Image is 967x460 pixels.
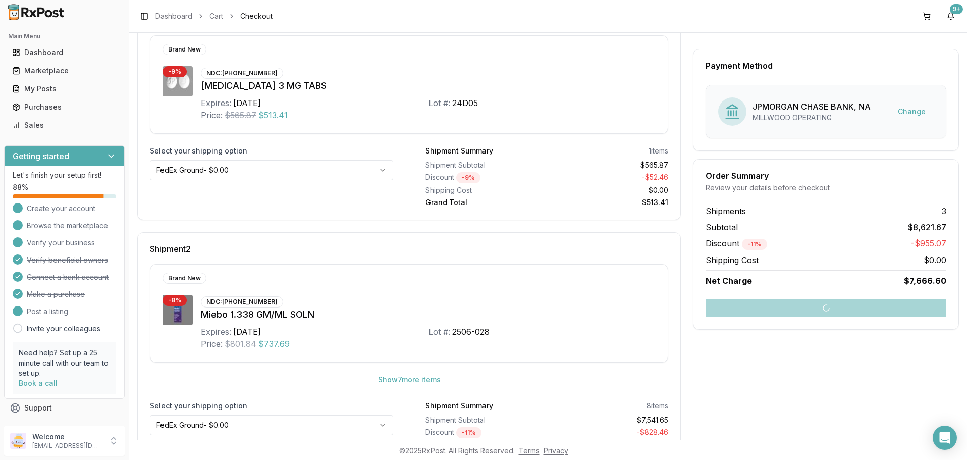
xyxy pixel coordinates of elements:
[150,146,393,156] label: Select your shipping option
[163,44,206,55] div: Brand New
[4,117,125,133] button: Sales
[706,221,738,233] span: Subtotal
[27,272,109,282] span: Connect a bank account
[908,221,946,233] span: $8,621.67
[8,80,121,98] a: My Posts
[4,4,69,20] img: RxPost Logo
[706,183,946,193] div: Review your details before checkout
[551,160,668,170] div: $565.87
[647,401,668,411] div: 8 items
[12,84,117,94] div: My Posts
[456,427,481,438] div: - 11 %
[19,379,58,387] a: Book a call
[163,295,187,306] div: - 8 %
[425,146,493,156] div: Shipment Summary
[544,446,568,455] a: Privacy
[4,44,125,61] button: Dashboard
[753,113,871,123] div: MILLWOOD OPERATING
[10,433,26,449] img: User avatar
[933,426,957,450] div: Open Intercom Messenger
[425,197,543,208] div: Grand Total
[950,4,963,14] div: 9+
[12,102,117,112] div: Purchases
[911,237,946,250] span: -$955.07
[163,66,193,96] img: Trulance 3 MG TABS
[8,43,121,62] a: Dashboard
[706,276,752,286] span: Net Charge
[425,415,543,425] div: Shipment Subtotal
[706,62,946,70] div: Payment Method
[4,417,125,435] button: Feedback
[163,295,193,325] img: Miebo 1.338 GM/ML SOLN
[706,238,767,248] span: Discount
[155,11,192,21] a: Dashboard
[551,197,668,208] div: $513.41
[201,97,231,109] div: Expires:
[27,203,95,214] span: Create your account
[706,254,759,266] span: Shipping Cost
[27,324,100,334] a: Invite your colleagues
[753,100,871,113] div: JPMORGAN CHASE BANK, NA
[4,399,125,417] button: Support
[519,446,540,455] a: Terms
[649,146,668,156] div: 1 items
[163,66,187,77] div: - 9 %
[425,427,543,438] div: Discount
[551,172,668,183] div: - $52.46
[425,185,543,195] div: Shipping Cost
[8,116,121,134] a: Sales
[924,254,946,266] span: $0.00
[370,371,449,389] button: Show7more items
[201,326,231,338] div: Expires:
[13,170,116,180] p: Let's finish your setup first!
[8,98,121,116] a: Purchases
[32,442,102,450] p: [EMAIL_ADDRESS][DOMAIN_NAME]
[13,150,69,162] h3: Getting started
[706,205,746,217] span: Shipments
[942,205,946,217] span: 3
[27,306,68,317] span: Post a listing
[12,47,117,58] div: Dashboard
[904,275,946,287] span: $7,666.60
[551,185,668,195] div: $0.00
[233,326,261,338] div: [DATE]
[551,415,668,425] div: $7,541.65
[4,99,125,115] button: Purchases
[201,79,656,93] div: [MEDICAL_DATA] 3 MG TABS
[425,172,543,183] div: Discount
[27,289,85,299] span: Make a purchase
[742,239,767,250] div: - 11 %
[551,427,668,438] div: - $828.46
[201,308,656,322] div: Miebo 1.338 GM/ML SOLN
[425,160,543,170] div: Shipment Subtotal
[4,63,125,79] button: Marketplace
[428,97,450,109] div: Lot #:
[27,221,108,231] span: Browse the marketplace
[456,172,480,183] div: - 9 %
[8,62,121,80] a: Marketplace
[706,172,946,180] div: Order Summary
[201,338,223,350] div: Price:
[201,109,223,121] div: Price:
[225,109,256,121] span: $565.87
[209,11,223,21] a: Cart
[225,338,256,350] span: $801.84
[428,326,450,338] div: Lot #:
[27,238,95,248] span: Verify your business
[4,81,125,97] button: My Posts
[13,182,28,192] span: 88 %
[452,326,490,338] div: 2506-028
[27,255,108,265] span: Verify beneficial owners
[258,109,288,121] span: $513.41
[19,348,110,378] p: Need help? Set up a 25 minute call with our team to set up.
[233,97,261,109] div: [DATE]
[12,120,117,130] div: Sales
[201,68,283,79] div: NDC: [PHONE_NUMBER]
[32,432,102,442] p: Welcome
[150,245,191,253] span: Shipment 2
[425,401,493,411] div: Shipment Summary
[258,338,290,350] span: $737.69
[201,296,283,308] div: NDC: [PHONE_NUMBER]
[24,421,59,431] span: Feedback
[155,11,273,21] nav: breadcrumb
